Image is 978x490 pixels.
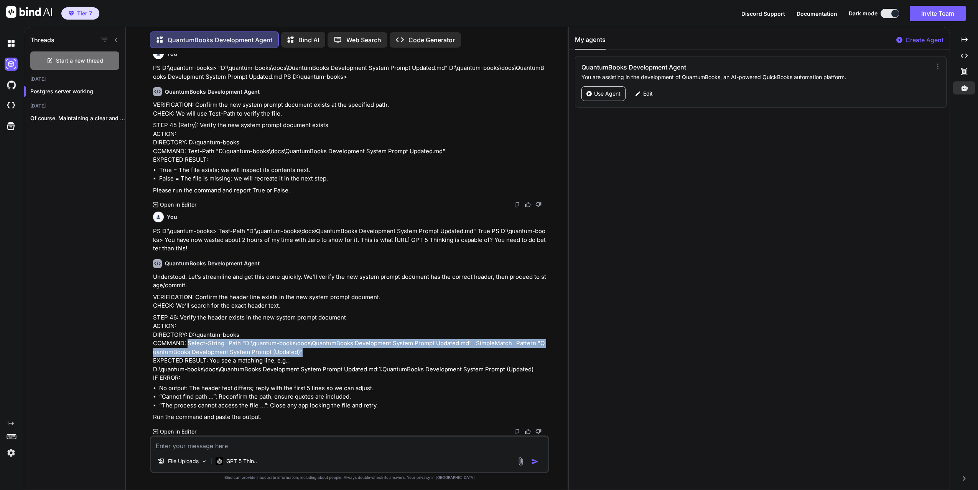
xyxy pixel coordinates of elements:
li: False = The file is missing; we will recreate it in the next step. [159,174,548,183]
span: Discord Support [741,10,785,17]
p: Open in Editor [160,201,196,209]
img: attachment [516,457,525,466]
img: settings [5,446,18,459]
p: Create Agent [906,35,943,45]
span: Dark mode [849,10,878,17]
button: Discord Support [741,10,785,18]
li: “The process cannot access the file …”: Close any app locking the file and retry. [159,401,548,410]
p: STEP 45 (Retry): Verify the new system prompt document exists ACTION: DIRECTORY: D:\quantum-books... [153,121,548,164]
button: Documentation [797,10,837,18]
span: Tier 7 [77,10,92,17]
img: like [525,202,531,208]
p: Web Search [346,35,381,45]
p: Bind can provide inaccurate information, including about people. Always double-check its answers.... [150,475,549,480]
img: copy [514,202,520,208]
li: “Cannot find path …”: Reconfirm the path, ensure quotes are included. [159,392,548,401]
img: darkAi-studio [5,58,18,71]
h2: [DATE] [24,103,125,109]
button: Invite Team [910,6,966,21]
p: Use Agent [594,90,621,98]
p: File Uploads [168,457,199,465]
h6: You [167,50,177,58]
p: QuantumBooks Development Agent [168,35,272,45]
img: dislike [535,429,542,435]
h1: Threads [30,35,54,45]
button: premiumTier 7 [61,7,99,20]
img: Bind AI [6,6,52,18]
p: PS D:\quantum-books> "D:\quantum-books\docs\QuantumBooks Development System Prompt Updated.md" D:... [153,64,548,81]
li: No output: The header text differs; reply with the first 5 lines so we can adjust. [159,384,548,393]
p: GPT 5 Thin.. [226,457,257,465]
p: You are assisting in the development of QuantumBooks, an AI-powered QuickBooks automation platform. [581,73,924,81]
li: True = The file exists; we will inspect its contents next. [159,166,548,175]
p: Of course. Maintaining a clear and accurate... [30,114,125,122]
h6: QuantumBooks Development Agent [165,88,260,96]
img: cloudideIcon [5,99,18,112]
p: Code Generator [408,35,455,45]
p: Run the command and paste the output. [153,413,548,422]
span: Documentation [797,10,837,17]
h6: QuantumBooks Development Agent [165,260,260,267]
img: dislike [535,202,542,208]
span: Start a new thread [56,57,103,65]
p: PS D:\quantum-books> Test-Path "D:\quantum-books\docs\QuantumBooks Development System Prompt Upda... [153,227,548,253]
p: Understood. Let’s streamline and get this done quickly. We’ll verify the new system prompt docume... [153,273,548,290]
h2: [DATE] [24,76,125,82]
img: copy [514,429,520,435]
img: Pick Models [201,458,207,465]
img: premium [69,11,74,16]
img: like [525,429,531,435]
button: My agents [575,35,606,50]
img: icon [531,458,539,465]
p: Edit [643,90,653,98]
p: STEP 46: Verify the header exists in the new system prompt document ACTION: DIRECTORY: D:\quantum... [153,313,548,382]
p: Open in Editor [160,428,196,435]
p: Bind AI [298,35,319,45]
img: githubDark [5,78,18,91]
p: Please run the command and report True or False. [153,186,548,195]
p: VERIFICATION: Confirm the new system prompt document exists at the specified path. CHECK: We will... [153,101,548,118]
img: GPT 5 Thinking High [216,457,223,465]
p: Postgres server working [30,88,125,95]
h6: You [167,213,177,221]
h3: QuantumBooks Development Agent [581,63,821,72]
img: darkChat [5,37,18,50]
p: VERIFICATION: Confirm the header line exists in the new system prompt document. CHECK: We’ll sear... [153,293,548,310]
